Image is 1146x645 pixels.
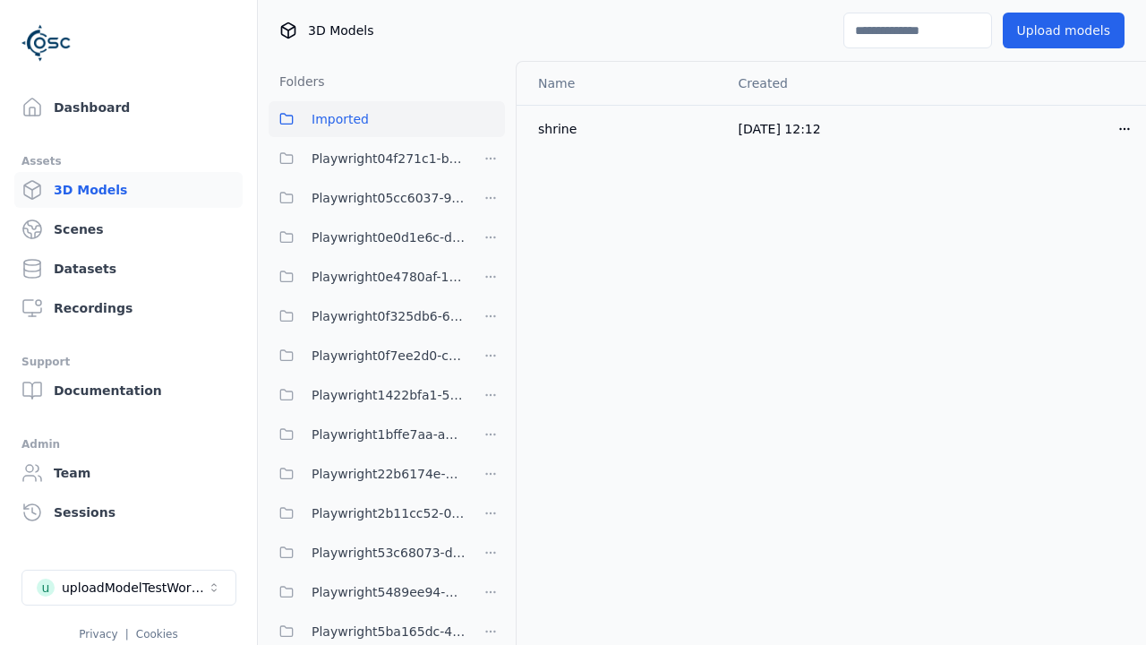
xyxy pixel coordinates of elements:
[312,542,466,563] span: Playwright53c68073-d5c8-44ac-8dad-195e9eff2066
[79,628,117,641] a: Privacy
[14,172,243,208] a: 3D Models
[21,570,236,606] button: Select a workspace
[312,581,466,603] span: Playwright5489ee94-77c0-4cdc-8ec7-0072a5d2a389
[312,384,466,406] span: Playwright1422bfa1-5065-45c6-98b3-ab75e32174d7
[21,150,235,172] div: Assets
[739,122,821,136] span: [DATE] 12:12
[269,338,466,374] button: Playwright0f7ee2d0-cebf-4840-a756-5a7a26222786
[312,503,466,524] span: Playwright2b11cc52-0628-45c2-b254-e7a188ec4503
[312,463,466,485] span: Playwright22b6174e-55d1-406d-adb6-17e426fa5cd6
[269,298,466,334] button: Playwright0f325db6-6c4b-4947-9a8f-f4487adedf2c
[308,21,373,39] span: 3D Models
[312,187,466,209] span: Playwright05cc6037-9b74-4704-86c6-3ffabbdece83
[312,108,369,130] span: Imported
[136,628,178,641] a: Cookies
[269,141,466,176] button: Playwright04f271c1-b936-458c-b5f6-36ca6337f11a
[14,211,243,247] a: Scenes
[724,62,935,105] th: Created
[14,290,243,326] a: Recordings
[21,18,72,68] img: Logo
[269,101,505,137] button: Imported
[312,227,466,248] span: Playwright0e0d1e6c-db5a-4244-b424-632341d2c1b4
[62,579,207,597] div: uploadModelTestWorkspace
[269,219,466,255] button: Playwright0e0d1e6c-db5a-4244-b424-632341d2c1b4
[14,251,243,287] a: Datasets
[269,377,466,413] button: Playwright1422bfa1-5065-45c6-98b3-ab75e32174d7
[269,259,466,295] button: Playwright0e4780af-1c2a-492e-901c-6880da17528a
[21,434,235,455] div: Admin
[312,266,466,288] span: Playwright0e4780af-1c2a-492e-901c-6880da17528a
[269,180,466,216] button: Playwright05cc6037-9b74-4704-86c6-3ffabbdece83
[312,424,466,445] span: Playwright1bffe7aa-a2d6-48ff-926d-a47ed35bd152
[14,373,243,408] a: Documentation
[312,148,466,169] span: Playwright04f271c1-b936-458c-b5f6-36ca6337f11a
[269,417,466,452] button: Playwright1bffe7aa-a2d6-48ff-926d-a47ed35bd152
[21,351,235,373] div: Support
[125,628,129,641] span: |
[269,574,466,610] button: Playwright5489ee94-77c0-4cdc-8ec7-0072a5d2a389
[517,62,724,105] th: Name
[1003,13,1125,48] button: Upload models
[269,456,466,492] button: Playwright22b6174e-55d1-406d-adb6-17e426fa5cd6
[14,494,243,530] a: Sessions
[312,345,466,366] span: Playwright0f7ee2d0-cebf-4840-a756-5a7a26222786
[538,120,710,138] div: shrine
[269,535,466,571] button: Playwright53c68073-d5c8-44ac-8dad-195e9eff2066
[14,90,243,125] a: Dashboard
[37,579,55,597] div: u
[269,495,466,531] button: Playwright2b11cc52-0628-45c2-b254-e7a188ec4503
[14,455,243,491] a: Team
[312,305,466,327] span: Playwright0f325db6-6c4b-4947-9a8f-f4487adedf2c
[312,621,466,642] span: Playwright5ba165dc-4089-478a-8d09-304bc8481d88
[269,73,325,90] h3: Folders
